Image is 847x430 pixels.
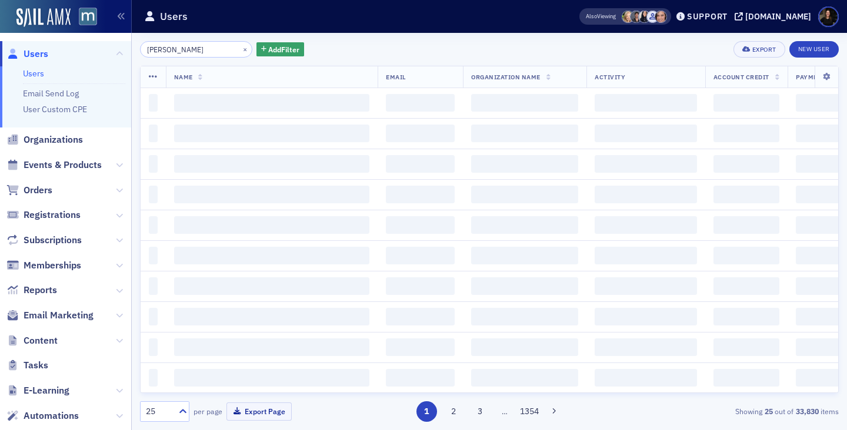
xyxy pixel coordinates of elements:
span: ‌ [174,247,370,264]
span: Email [386,73,406,81]
span: ‌ [713,338,779,356]
a: Content [6,334,58,347]
span: ‌ [471,338,578,356]
span: Katie Foo [655,11,667,23]
a: Tasks [6,359,48,372]
span: Tasks [24,359,48,372]
span: Organizations [24,133,83,146]
a: View Homepage [71,8,97,28]
span: ‌ [149,338,158,356]
span: ‌ [386,369,455,387]
strong: 33,830 [793,406,821,416]
span: ‌ [595,94,697,112]
a: Subscriptions [6,234,82,247]
span: ‌ [595,277,697,295]
span: Subscriptions [24,234,82,247]
span: ‌ [386,338,455,356]
span: Content [24,334,58,347]
input: Search… [140,41,252,58]
span: ‌ [149,125,158,142]
span: ‌ [595,247,697,264]
button: [DOMAIN_NAME] [735,12,815,21]
span: Email Marketing [24,309,94,322]
div: Showing out of items [614,406,839,416]
span: ‌ [713,125,779,142]
span: Reports [24,284,57,297]
span: ‌ [386,247,455,264]
span: ‌ [471,125,578,142]
a: Organizations [6,133,83,146]
span: ‌ [174,369,370,387]
span: ‌ [149,247,158,264]
span: Activity [595,73,625,81]
label: per page [194,406,222,416]
img: SailAMX [16,8,71,27]
a: Memberships [6,259,81,272]
span: Memberships [24,259,81,272]
span: ‌ [174,308,370,325]
span: ‌ [174,338,370,356]
span: Mary Beth Halpern [630,11,642,23]
span: Orders [24,184,52,197]
a: E-Learning [6,384,69,397]
span: ‌ [149,369,158,387]
span: Automations [24,409,79,422]
span: ‌ [713,216,779,234]
a: Automations [6,409,79,422]
span: ‌ [713,94,779,112]
span: Organization Name [471,73,541,81]
span: ‌ [471,155,578,173]
strong: 25 [762,406,775,416]
span: … [496,406,513,416]
a: Email Marketing [6,309,94,322]
span: Profile [818,6,839,27]
span: Users [24,48,48,61]
span: ‌ [471,216,578,234]
span: Registrations [24,209,81,221]
img: SailAMX [79,8,97,26]
span: Tyra Washington [638,11,651,23]
span: Rebekah Olson [622,11,634,23]
a: Orders [6,184,52,197]
a: Users [6,48,48,61]
span: ‌ [386,155,455,173]
span: ‌ [386,94,455,112]
span: ‌ [149,155,158,173]
span: ‌ [713,186,779,203]
div: Export [752,46,776,53]
span: ‌ [595,338,697,356]
span: ‌ [713,247,779,264]
h1: Users [160,9,188,23]
span: ‌ [386,308,455,325]
span: ‌ [174,94,370,112]
span: E-Learning [24,384,69,397]
span: ‌ [174,277,370,295]
span: ‌ [471,186,578,203]
button: Export [733,41,785,58]
span: ‌ [595,125,697,142]
span: Viewing [586,12,616,21]
span: ‌ [595,155,697,173]
span: ‌ [595,308,697,325]
span: ‌ [149,308,158,325]
span: ‌ [174,216,370,234]
div: [DOMAIN_NAME] [745,11,811,22]
span: ‌ [713,308,779,325]
span: ‌ [149,216,158,234]
button: AddFilter [256,42,305,57]
div: Also [586,12,597,20]
button: 2 [443,401,463,422]
button: × [240,43,251,54]
span: Events & Products [24,159,102,172]
span: ‌ [595,216,697,234]
span: ‌ [471,277,578,295]
button: 1 [416,401,437,422]
a: Email Send Log [23,88,79,99]
span: ‌ [386,125,455,142]
button: Export Page [226,402,292,421]
span: ‌ [713,369,779,387]
a: Reports [6,284,57,297]
div: 25 [146,405,172,418]
span: ‌ [149,186,158,203]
